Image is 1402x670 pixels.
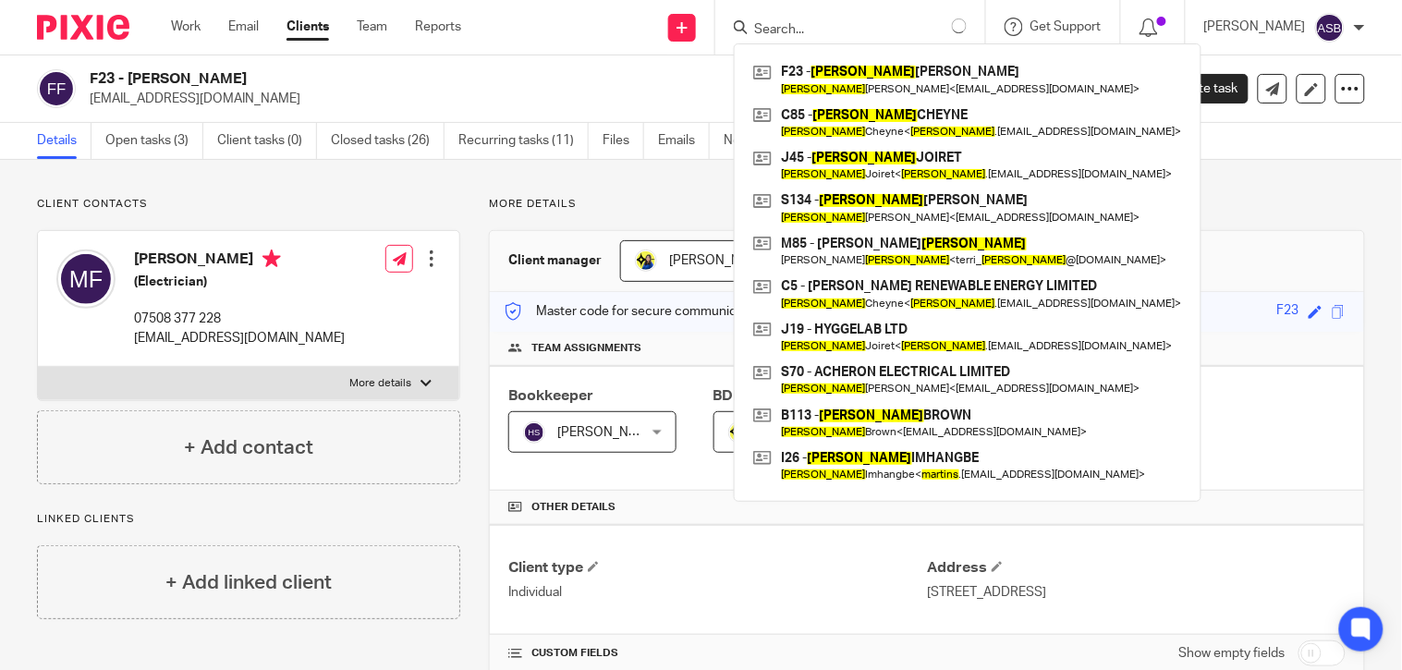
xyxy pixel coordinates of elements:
[286,18,329,36] a: Clients
[1315,13,1345,43] img: svg%3E
[37,123,91,159] a: Details
[37,69,76,108] img: svg%3E
[724,123,791,159] a: Notes (0)
[523,421,545,444] img: svg%3E
[56,250,116,309] img: svg%3E
[1179,644,1286,663] label: Show empty fields
[752,22,919,39] input: Search
[728,421,750,444] img: Dennis-Starbridge.jpg
[713,388,743,403] span: BDR
[1277,301,1299,323] div: F23
[37,512,460,527] p: Linked clients
[134,273,345,291] h5: (Electrician)
[357,18,387,36] a: Team
[171,18,201,36] a: Work
[458,123,589,159] a: Recurring tasks (11)
[508,558,927,578] h4: Client type
[134,310,345,328] p: 07508 377 228
[927,583,1346,602] p: [STREET_ADDRESS]
[134,250,345,273] h4: [PERSON_NAME]
[90,90,1114,108] p: [EMAIL_ADDRESS][DOMAIN_NAME]
[635,250,657,272] img: Bobo-Starbridge%201.jpg
[658,123,710,159] a: Emails
[531,341,641,356] span: Team assignments
[1204,18,1306,36] p: [PERSON_NAME]
[508,251,602,270] h3: Client manager
[504,302,823,321] p: Master code for secure communications and files
[105,123,203,159] a: Open tasks (3)
[952,18,967,33] svg: Results are loading
[531,500,616,515] span: Other details
[37,15,129,40] img: Pixie
[165,568,332,597] h4: + Add linked client
[415,18,461,36] a: Reports
[331,123,445,159] a: Closed tasks (26)
[603,123,644,159] a: Files
[669,254,771,267] span: [PERSON_NAME]
[489,197,1365,212] p: More details
[508,583,927,602] p: Individual
[90,69,908,89] h2: F23 - [PERSON_NAME]
[508,388,593,403] span: Bookkeeper
[1030,20,1102,33] span: Get Support
[557,426,659,439] span: [PERSON_NAME]
[349,376,411,391] p: More details
[134,329,345,347] p: [EMAIL_ADDRESS][DOMAIN_NAME]
[37,197,460,212] p: Client contacts
[927,558,1346,578] h4: Address
[184,433,313,462] h4: + Add contact
[217,123,317,159] a: Client tasks (0)
[262,250,281,268] i: Primary
[228,18,259,36] a: Email
[508,646,927,661] h4: CUSTOM FIELDS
